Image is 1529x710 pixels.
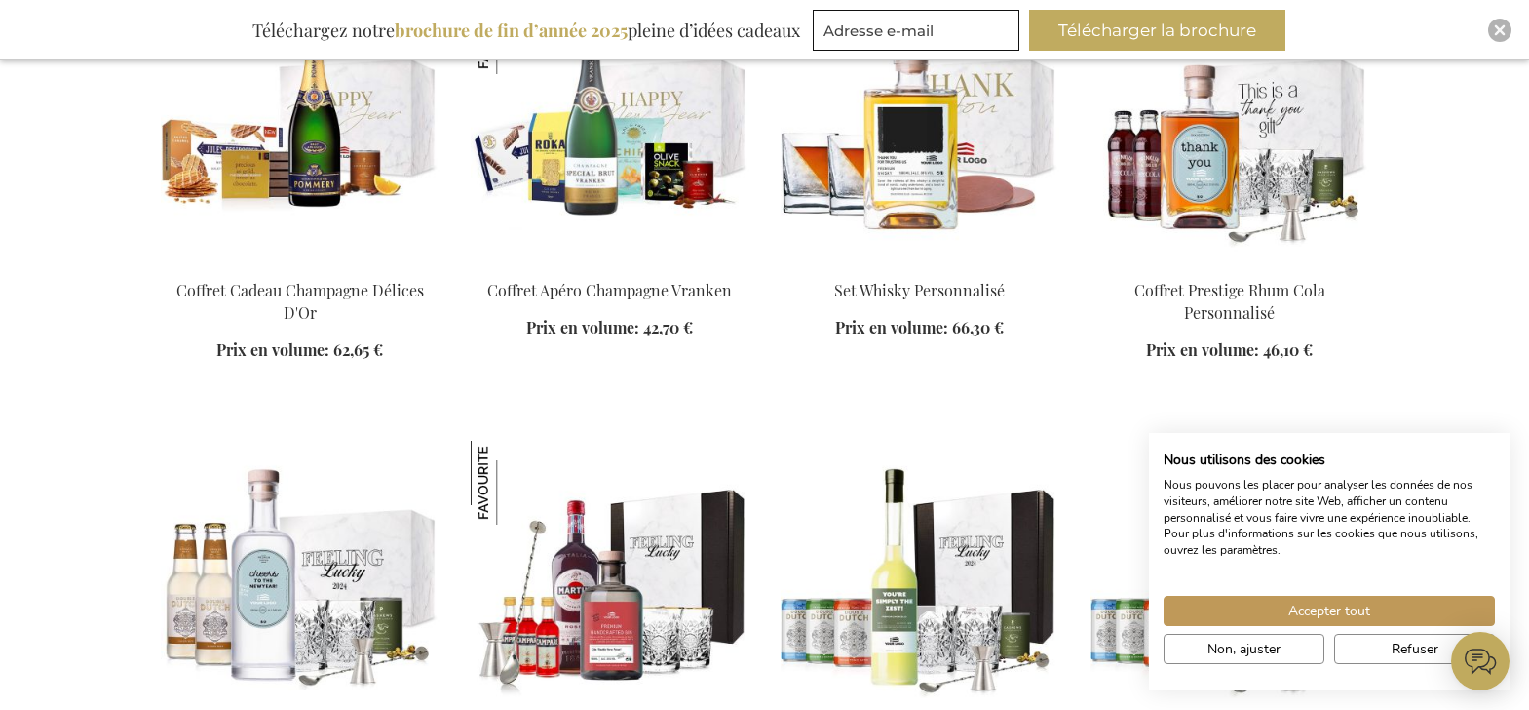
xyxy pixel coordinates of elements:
[471,256,749,274] a: Vranken Champagne Apéro Party Box Coffret Apéro Champagne Vranken
[781,256,1059,274] a: Personalised Whisky Set
[176,280,424,323] a: Coffret Cadeau Champagne Délices D'Or
[1288,601,1370,621] span: Accepter tout
[813,10,1019,51] input: Adresse e-mail
[333,339,383,360] span: 62,65 €
[161,256,440,274] a: Coffret Cadeau Champagne Délices D'Or
[1207,639,1281,659] span: Non, ajuster
[1164,596,1495,626] button: Accepter tous les cookies
[1451,632,1510,690] iframe: belco-activator-frame
[813,10,1025,57] form: marketing offers and promotions
[526,317,693,339] a: Prix en volume: 42,70 €
[1392,639,1438,659] span: Refuser
[1164,452,1495,469] h2: Nous utilisons des cookies
[1134,280,1325,323] a: Coffret Prestige Rhum Cola Personnalisé
[1488,19,1511,42] div: Close
[643,317,693,337] span: 42,70 €
[1334,634,1495,664] button: Refuser tous les cookies
[1164,634,1324,664] button: Ajustez les préférences de cookie
[216,339,329,360] span: Prix en volume:
[1146,339,1259,360] span: Prix en volume:
[1164,477,1495,559] p: Nous pouvons les placer pour analyser les données de nos visiteurs, améliorer notre site Web, aff...
[244,10,809,51] div: Téléchargez notre pleine d’idées cadeaux
[487,280,732,300] a: Coffret Apéro Champagne Vranken
[471,441,554,525] img: L'Ultime Set De Cocktails Negroni Personnalisé
[1494,24,1506,36] img: Close
[1090,256,1369,274] a: Personalised Rum Cola Prestige Set
[1029,10,1285,51] button: Télécharger la brochure
[395,19,628,42] b: brochure de fin d’année 2025
[216,339,383,362] a: Prix en volume: 62,65 €
[526,317,639,337] span: Prix en volume:
[1146,339,1313,362] a: Prix en volume: 46,10 €
[1263,339,1313,360] span: 46,10 €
